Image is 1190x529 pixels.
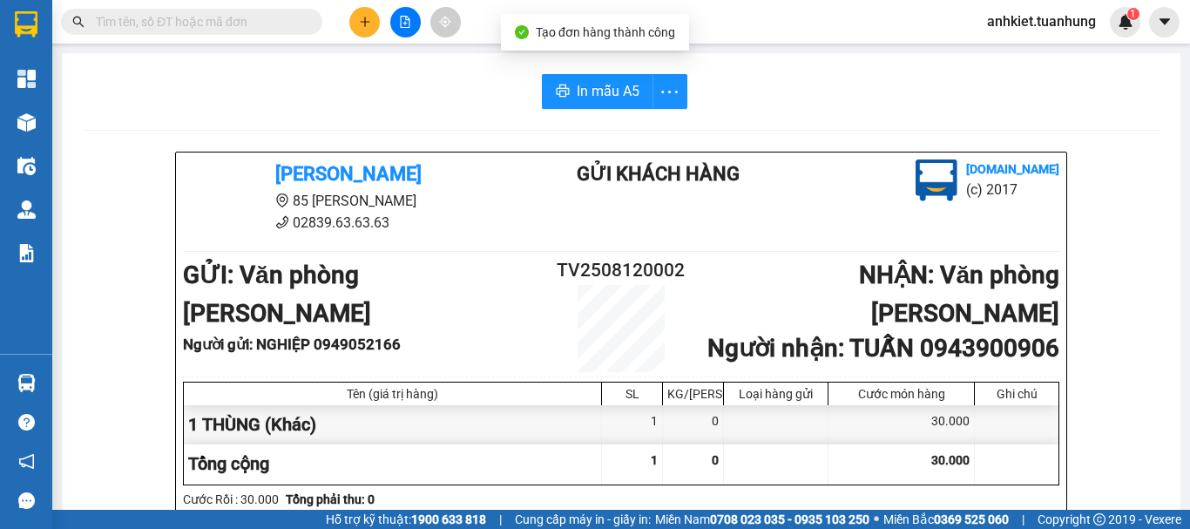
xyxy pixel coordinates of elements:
b: [DOMAIN_NAME] [966,162,1059,176]
li: 02839.63.63.63 [183,212,507,234]
strong: 1900 633 818 [411,512,486,526]
strong: 0708 023 035 - 0935 103 250 [710,512,869,526]
sup: 1 [1127,8,1139,20]
img: logo.jpg [183,159,270,247]
input: Tìm tên, số ĐT hoặc mã đơn [96,12,301,31]
span: 0 [712,453,719,467]
span: Hỗ trợ kỹ thuật: [326,510,486,529]
button: aim [430,7,461,37]
div: SL [606,387,658,401]
img: dashboard-icon [17,70,36,88]
button: more [652,74,687,109]
span: aim [439,16,451,28]
img: solution-icon [17,244,36,262]
div: Loại hàng gửi [728,387,823,401]
img: logo-vxr [15,11,37,37]
span: 1 [651,453,658,467]
li: (c) 2017 [966,179,1059,200]
span: Tạo đơn hàng thành công [536,25,675,39]
b: Gửi khách hàng [577,163,740,185]
span: | [499,510,502,529]
span: phone [275,215,289,229]
li: 85 [PERSON_NAME] [183,190,507,212]
b: Tổng phải thu: 0 [286,492,375,506]
span: 1 [1130,8,1136,20]
img: icon-new-feature [1118,14,1133,30]
img: warehouse-icon [17,200,36,219]
div: Ghi chú [979,387,1054,401]
div: Cước món hàng [833,387,970,401]
span: search [72,16,85,28]
button: plus [349,7,380,37]
span: file-add [399,16,411,28]
span: copyright [1093,513,1105,526]
h2: TV2508120002 [548,256,694,285]
img: logo.jpg [916,159,957,201]
div: 30.000 [828,405,975,444]
span: printer [556,84,570,100]
span: In mẫu A5 [577,80,639,102]
div: 0 [663,405,724,444]
button: caret-down [1149,7,1180,37]
span: caret-down [1157,14,1173,30]
span: Miền Nam [655,510,869,529]
div: 1 THÙNG (Khác) [184,405,602,444]
span: | [1022,510,1024,529]
span: 30.000 [931,453,970,467]
div: Cước Rồi : 30.000 [183,490,279,509]
span: anhkiet.tuanhung [973,10,1110,32]
button: printerIn mẫu A5 [542,74,653,109]
b: NHẬN : Văn phòng [PERSON_NAME] [859,261,1059,328]
strong: 0369 525 060 [934,512,1009,526]
img: warehouse-icon [17,113,36,132]
span: ⚪️ [874,516,879,523]
img: warehouse-icon [17,374,36,392]
span: check-circle [515,25,529,39]
b: [PERSON_NAME] [275,163,422,185]
span: message [18,492,35,509]
span: question-circle [18,414,35,431]
button: file-add [390,7,421,37]
span: environment [275,193,289,207]
span: plus [359,16,371,28]
span: Cung cấp máy in - giấy in: [515,510,651,529]
div: 1 [602,405,663,444]
div: KG/[PERSON_NAME] [667,387,719,401]
b: GỬI : Văn phòng [PERSON_NAME] [183,261,371,328]
div: Tên (giá trị hàng) [188,387,597,401]
b: Người nhận : TUẤN 0943900906 [707,334,1059,363]
span: notification [18,453,35,470]
img: warehouse-icon [17,157,36,175]
b: Người gửi : NGHIỆP 0949052166 [183,336,401,353]
span: Tổng cộng [188,453,269,474]
span: Miền Bắc [883,510,1009,529]
span: more [653,81,686,103]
